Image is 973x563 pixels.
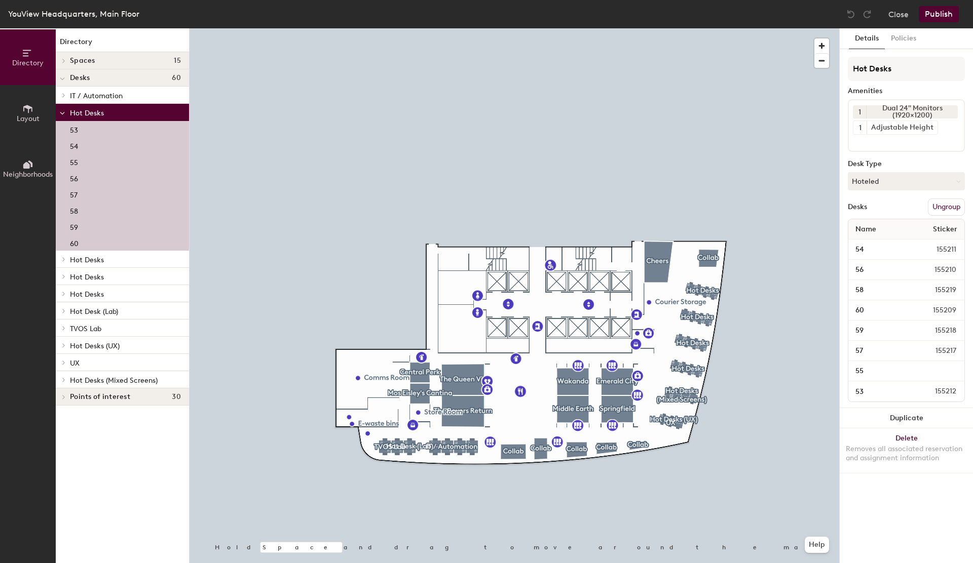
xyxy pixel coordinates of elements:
button: Details [849,28,885,49]
input: Unnamed desk [850,303,909,317]
p: 60 [70,236,79,248]
input: Unnamed desk [850,263,910,277]
span: Directory [12,59,44,67]
input: Unnamed desk [850,384,911,398]
div: Removes all associated reservation and assignment information [846,445,967,463]
button: Duplicate [840,408,973,428]
p: 57 [70,188,78,199]
span: Hot Desk (Lab) [70,307,118,316]
button: Help [805,537,829,553]
span: Sticker [928,220,962,238]
span: 155218 [911,325,962,336]
button: Policies [885,28,922,49]
p: 56 [70,172,78,183]
input: Unnamed desk [850,364,962,378]
span: Hot Desks [70,109,104,117]
span: 60 [172,74,181,82]
span: Desks [70,74,90,82]
span: Hot Desks (Mixed Screens) [70,376,158,385]
input: Unnamed desk [850,283,911,297]
input: Unnamed desk [850,324,911,338]
span: 155210 [910,264,962,275]
span: IT / Automation [70,92,123,100]
span: 30 [172,393,181,401]
span: Hot Desks [70,290,104,299]
div: Amenities [848,87,965,95]
div: Desks [848,203,867,211]
input: Unnamed desk [850,243,912,257]
span: 15 [174,57,181,65]
span: UX [70,359,80,368]
span: Name [850,220,881,238]
img: Redo [862,9,872,19]
button: Publish [919,6,959,22]
input: Unnamed desk [850,344,911,358]
span: 155217 [911,345,962,356]
span: TVOS Lab [70,325,101,333]
span: 155211 [912,244,962,255]
span: Hot Desks [70,256,104,264]
span: Neighborhoods [3,170,53,179]
div: Dual 24" Monitors (1920×1200) [866,105,958,118]
div: Desk Type [848,160,965,168]
span: 155212 [911,386,962,397]
span: 155219 [911,285,962,296]
button: Close [888,6,909,22]
span: 1 [858,107,861,117]
p: 54 [70,139,78,151]
span: 1 [859,123,862,133]
button: Hoteled [848,172,965,190]
button: DeleteRemoves all associated reservation and assignment information [840,428,973,473]
button: 1 [853,121,867,134]
h1: Directory [56,36,189,52]
p: 55 [70,155,78,167]
span: Layout [17,114,40,123]
div: YouView Headquarters, Main Floor [8,8,139,20]
p: 59 [70,220,78,232]
p: 58 [70,204,78,216]
span: Hot Desks [70,273,104,281]
span: Hot Desks (UX) [70,342,120,350]
span: 155209 [909,305,962,316]
img: Undo [846,9,856,19]
p: 53 [70,123,78,135]
div: Adjustable Height [867,121,938,134]
button: 1 [853,105,866,118]
button: Ungroup [928,198,965,216]
span: Spaces [70,57,95,65]
span: Points of interest [70,393,130,401]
